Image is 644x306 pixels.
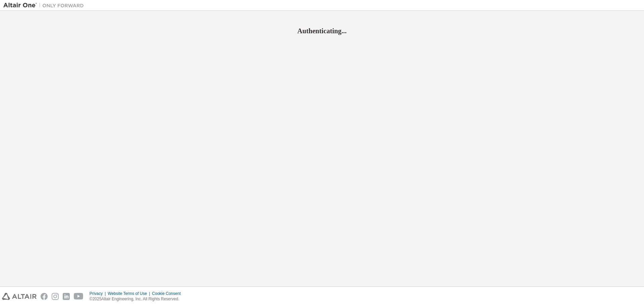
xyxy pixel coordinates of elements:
p: © 2025 Altair Engineering, Inc. All Rights Reserved. [90,296,185,302]
img: instagram.svg [52,293,59,300]
div: Website Terms of Use [108,291,152,296]
img: Altair One [3,2,87,9]
img: altair_logo.svg [2,293,37,300]
h2: Authenticating... [3,27,641,35]
div: Cookie Consent [152,291,184,296]
div: Privacy [90,291,108,296]
img: linkedin.svg [63,293,70,300]
img: facebook.svg [41,293,48,300]
img: youtube.svg [74,293,84,300]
